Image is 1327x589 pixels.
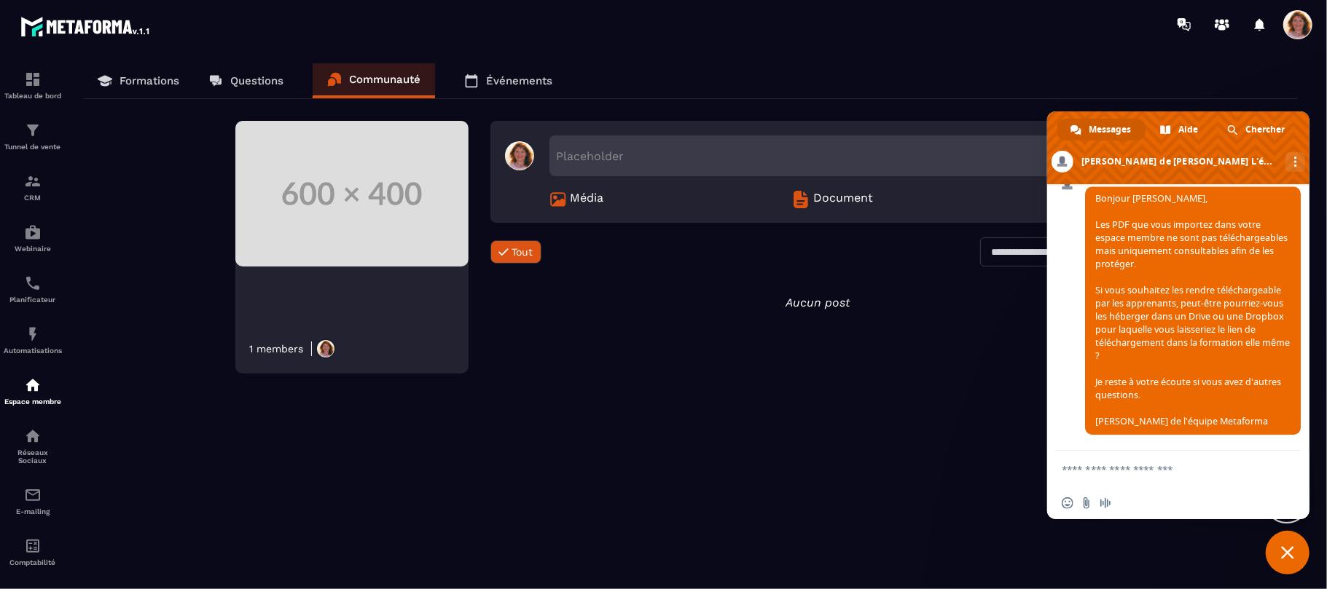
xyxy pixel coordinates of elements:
a: automationsautomationsWebinaire [4,213,62,264]
span: Message audio [1100,497,1111,509]
a: Fermer le chat [1266,531,1310,574]
i: Aucun post [786,296,850,309]
a: social-networksocial-networkRéseaux Sociaux [4,416,62,475]
img: logo [20,13,152,39]
span: Insérer un emoji [1062,497,1073,509]
img: automations [24,325,42,343]
p: CRM [4,194,62,202]
a: automationsautomationsAutomatisations [4,315,62,365]
p: Planificateur [4,296,62,304]
img: Community background [235,121,469,266]
a: Communauté [313,63,435,98]
a: Aide [1147,119,1213,141]
p: Événements [486,74,552,87]
a: emailemailE-mailing [4,475,62,526]
p: Automatisations [4,347,62,355]
img: accountant [24,537,42,555]
span: Messages [1089,119,1131,141]
a: Chercher [1214,119,1299,141]
img: https://production-metaforma-bucket.s3.fr-par.scw.cloud/production-metaforma-bucket/users/July202... [316,339,336,359]
p: Questions [230,74,283,87]
img: social-network [24,427,42,445]
p: Communauté [349,73,420,86]
span: Média [571,191,604,208]
img: formation [24,173,42,190]
span: Aide [1178,119,1198,141]
a: Formations [83,63,194,98]
a: Événements [450,63,567,98]
p: Tableau de bord [4,92,62,100]
p: Comptabilité [4,558,62,566]
a: formationformationTunnel de vente [4,111,62,162]
a: Messages [1057,119,1146,141]
span: Chercher [1245,119,1285,141]
p: E-mailing [4,507,62,515]
img: formation [24,71,42,88]
img: formation [24,122,42,139]
img: automations [24,376,42,394]
a: formationformationTableau de bord [4,60,62,111]
a: automationsautomationsEspace membre [4,365,62,416]
a: formationformationCRM [4,162,62,213]
p: Espace membre [4,398,62,406]
span: Document [813,191,873,208]
span: Envoyer un fichier [1081,497,1092,509]
span: Bonjour [PERSON_NAME], Les PDF que vous importez dans votre espace membre ne sont pas téléchargea... [1095,192,1290,427]
a: schedulerschedulerPlanificateur [4,264,62,315]
div: Placeholder [549,135,1132,176]
a: Questions [194,63,298,98]
div: 1 members [250,343,304,355]
img: email [24,486,42,504]
span: Tout [512,246,533,258]
img: scheduler [24,274,42,292]
a: accountantaccountantComptabilité [4,526,62,577]
p: Webinaire [4,245,62,253]
textarea: Entrez votre message... [1062,451,1266,487]
p: Tunnel de vente [4,143,62,151]
p: Réseaux Sociaux [4,448,62,465]
img: automations [24,224,42,241]
p: Formations [120,74,179,87]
